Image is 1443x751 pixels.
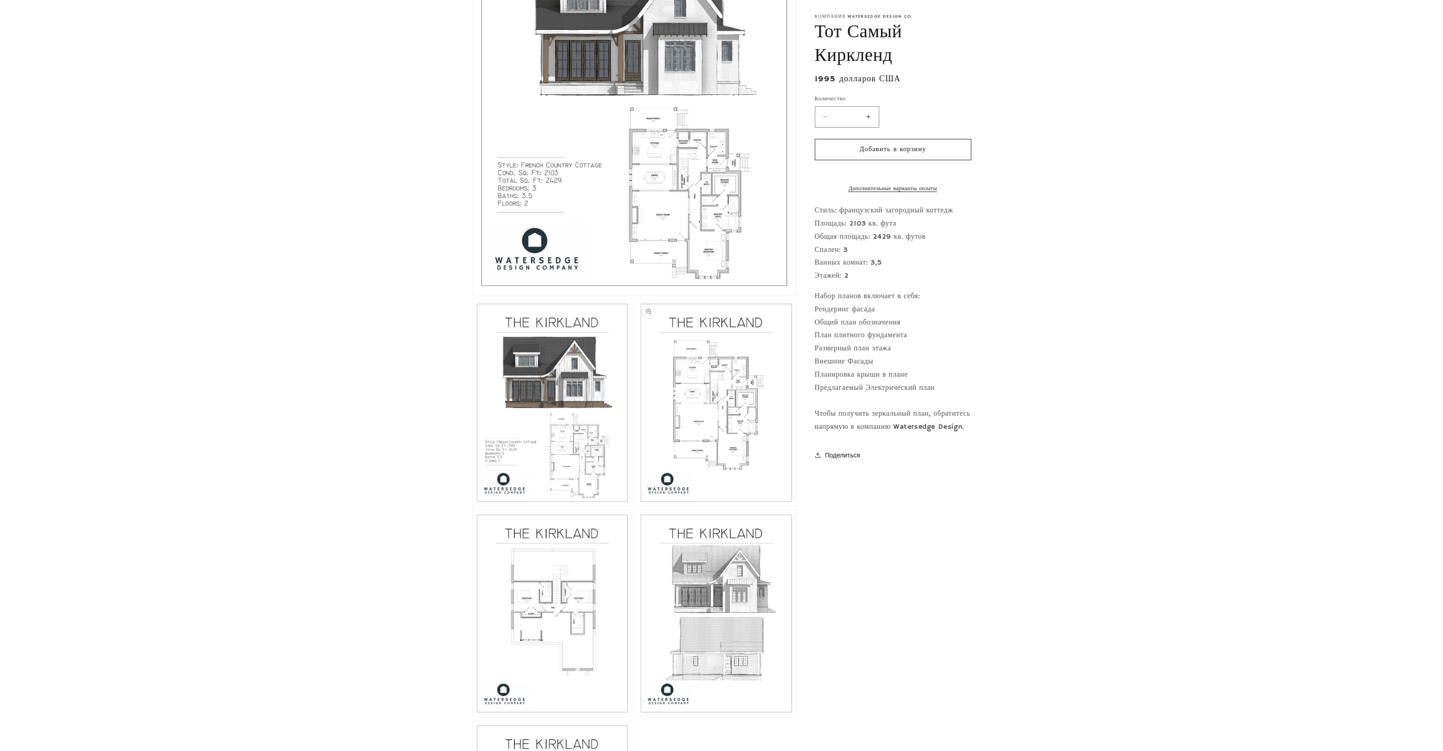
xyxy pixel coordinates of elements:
[815,14,912,19] ya-tr-span: Компания Watersedge Design Co
[815,245,848,255] ya-tr-span: Спален: 3
[815,271,849,280] ya-tr-span: Этажей: 2
[815,232,926,241] ya-tr-span: Общая площадь: 2429 кв. футов
[815,292,920,301] ya-tr-span: Набор планов включает в себя:
[815,445,863,465] button: Поделиться
[815,219,896,228] ya-tr-span: Площадь: 2103 кв. фута
[815,258,882,267] ya-tr-span: Ванных комнат: 3,5
[815,318,901,327] ya-tr-span: Общий план обозначения
[815,383,935,393] ya-tr-span: Предлагаемый Электрический план
[815,20,902,64] ya-tr-span: Тот Самый Киркленд
[815,331,907,340] ya-tr-span: План плитного фундамента
[815,139,971,160] button: Добавить в корзину
[815,305,875,314] ya-tr-span: Рендеринг фасада
[815,344,891,353] ya-tr-span: Размерный план этажа
[815,185,971,193] a: Дополнительные варианты оплаты
[815,95,846,103] ya-tr-span: Количество
[815,206,953,215] ya-tr-span: Стиль: французский загородный коттедж
[825,452,860,459] ya-tr-span: Поделиться
[815,357,873,366] ya-tr-span: Внешние Фасады
[815,409,970,432] ya-tr-span: Чтобы получить зеркальный план, обратитесь напрямую в компанию Watersedge Design.
[848,185,937,192] ya-tr-span: Дополнительные варианты оплаты
[815,370,908,379] ya-tr-span: Планировка крыши в плане
[815,74,901,84] ya-tr-span: 1995 долларов США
